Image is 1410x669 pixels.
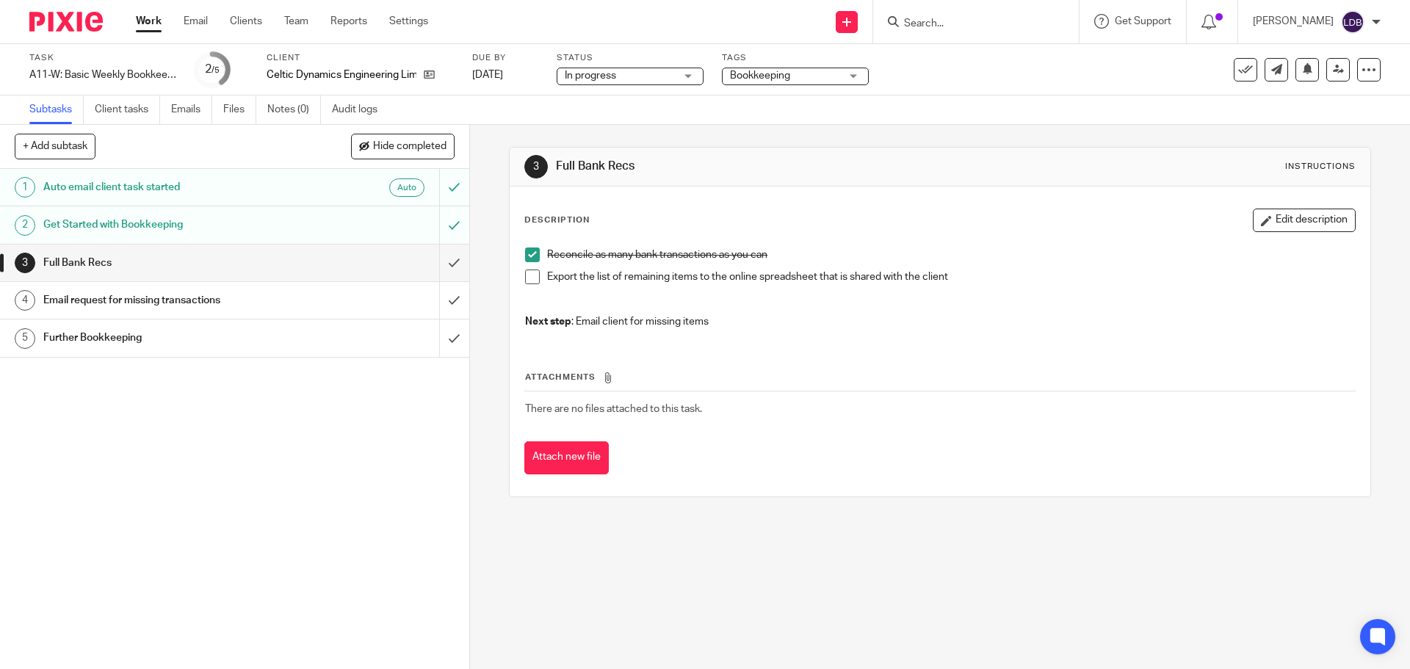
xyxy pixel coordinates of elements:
[29,68,176,82] div: A11-W: Basic Weekly Bookkeeping
[1253,14,1334,29] p: [PERSON_NAME]
[205,61,220,78] div: 2
[95,95,160,124] a: Client tasks
[223,95,256,124] a: Files
[332,95,388,124] a: Audit logs
[15,215,35,236] div: 2
[184,14,208,29] a: Email
[15,290,35,311] div: 4
[472,70,503,80] span: [DATE]
[547,247,1354,262] p: Reconcile as many bank transactions as you can
[267,95,321,124] a: Notes (0)
[230,14,262,29] a: Clients
[15,134,95,159] button: + Add subtask
[1285,161,1356,173] div: Instructions
[15,253,35,273] div: 3
[1253,209,1356,232] button: Edit description
[43,176,297,198] h1: Auto email client task started
[525,404,702,414] span: There are no files attached to this task.
[547,270,1354,284] p: Export the list of remaining items to the online spreadsheet that is shared with the client
[15,328,35,349] div: 5
[136,14,162,29] a: Work
[389,14,428,29] a: Settings
[373,141,446,153] span: Hide completed
[472,52,538,64] label: Due by
[351,134,455,159] button: Hide completed
[43,327,297,349] h1: Further Bookkeeping
[524,214,590,226] p: Description
[525,317,571,327] strong: Next step
[171,95,212,124] a: Emails
[267,68,416,82] p: Celtic Dynamics Engineering Limited
[524,155,548,178] div: 3
[556,159,972,174] h1: Full Bank Recs
[903,18,1035,31] input: Search
[43,252,297,274] h1: Full Bank Recs
[43,214,297,236] h1: Get Started with Bookkeeping
[29,52,176,64] label: Task
[284,14,308,29] a: Team
[557,52,704,64] label: Status
[565,70,616,81] span: In progress
[330,14,367,29] a: Reports
[389,178,424,197] div: Auto
[29,12,103,32] img: Pixie
[43,289,297,311] h1: Email request for missing transactions
[525,314,1354,329] p: : Email client for missing items
[15,177,35,198] div: 1
[730,70,790,81] span: Bookkeeping
[211,66,220,74] small: /5
[524,441,609,474] button: Attach new file
[525,373,596,381] span: Attachments
[1341,10,1364,34] img: svg%3E
[267,52,454,64] label: Client
[29,95,84,124] a: Subtasks
[722,52,869,64] label: Tags
[1115,16,1171,26] span: Get Support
